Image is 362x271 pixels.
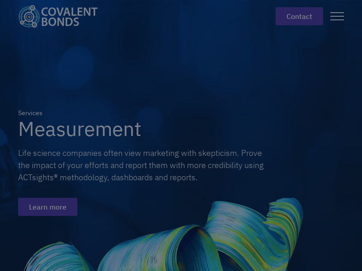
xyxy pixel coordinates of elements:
[276,7,323,25] a: contact
[18,198,77,216] a: Learn more
[18,108,43,118] div: Services
[18,5,98,28] img: Covalent Bonds White / Teal Logo
[18,5,105,28] a: home
[18,147,271,183] div: Life science companies often view marketing with skepticism. Prove the impact of your efforts and...
[18,118,141,140] h1: Measurement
